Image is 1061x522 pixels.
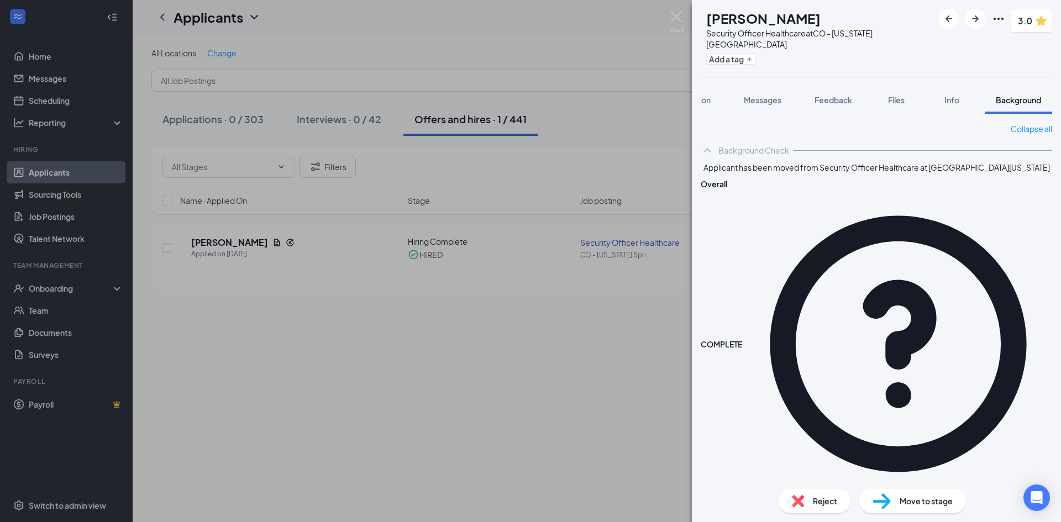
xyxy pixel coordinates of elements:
svg: ChevronUp [701,144,714,157]
span: Files [888,95,905,105]
span: Background [996,95,1041,105]
span: Feedback [815,95,852,105]
button: PlusAdd a tag [706,53,755,65]
svg: Plus [746,56,753,62]
span: Messages [744,95,781,105]
span: Move to stage [900,495,953,507]
span: COMPLETE [701,338,742,350]
svg: ArrowRight [969,12,982,25]
div: Background Check [718,145,789,156]
span: Applicant has been moved from Security Officer Healthcare at [GEOGRAPHIC_DATA][US_STATE] [703,161,1050,173]
svg: QuestionInfo [744,190,1052,498]
span: Reject [813,495,837,507]
span: 3.0 [1018,14,1032,28]
button: ArrowLeftNew [939,9,959,29]
span: Overall [701,179,727,189]
svg: ArrowLeftNew [942,12,955,25]
button: ArrowRight [965,9,985,29]
svg: Ellipses [992,12,1005,25]
span: Info [944,95,959,105]
div: Security Officer Healthcare at CO - [US_STATE][GEOGRAPHIC_DATA] [706,28,933,50]
div: Open Intercom Messenger [1023,484,1050,511]
h1: [PERSON_NAME] [706,9,821,28]
a: Collapse all [1011,123,1052,135]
